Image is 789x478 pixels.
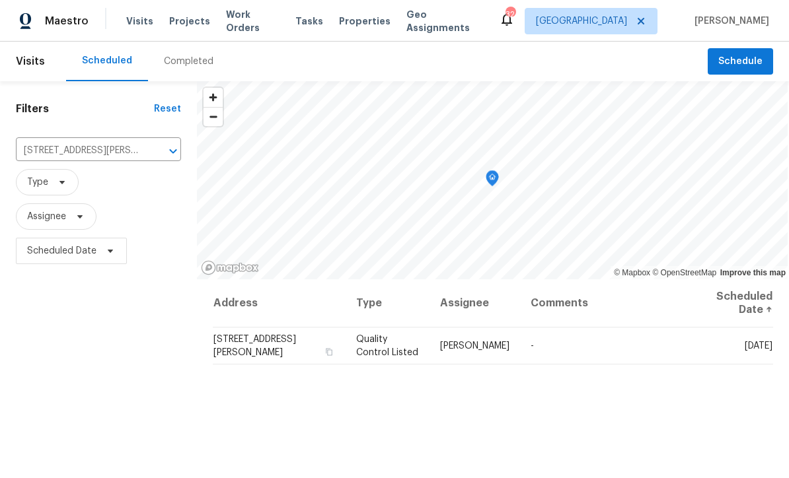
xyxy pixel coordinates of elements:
[169,15,210,28] span: Projects
[16,141,144,161] input: Search for an address...
[82,54,132,67] div: Scheduled
[440,341,509,351] span: [PERSON_NAME]
[226,8,280,34] span: Work Orders
[323,346,335,358] button: Copy Address
[213,335,296,357] span: [STREET_ADDRESS][PERSON_NAME]
[708,48,773,75] button: Schedule
[520,279,688,327] th: Comments
[295,17,323,26] span: Tasks
[406,8,483,34] span: Geo Assignments
[16,47,45,76] span: Visits
[27,176,48,189] span: Type
[27,210,66,223] span: Assignee
[531,341,534,351] span: -
[164,142,182,160] button: Open
[720,268,786,277] a: Improve this map
[45,15,89,28] span: Maestro
[154,102,181,116] div: Reset
[506,8,515,21] div: 32
[126,15,153,28] span: Visits
[197,81,788,279] canvas: Map
[213,279,346,327] th: Address
[346,279,430,327] th: Type
[614,268,650,277] a: Mapbox
[689,279,773,327] th: Scheduled Date ↑
[652,268,716,277] a: OpenStreetMap
[689,15,769,28] span: [PERSON_NAME]
[339,15,391,28] span: Properties
[745,341,772,351] span: [DATE]
[204,107,223,126] button: Zoom out
[204,88,223,107] button: Zoom in
[536,15,627,28] span: [GEOGRAPHIC_DATA]
[718,53,763,70] span: Schedule
[164,55,213,68] div: Completed
[486,170,499,191] div: Map marker
[201,260,259,275] a: Mapbox homepage
[204,108,223,126] span: Zoom out
[27,244,96,257] span: Scheduled Date
[356,335,418,357] span: Quality Control Listed
[430,279,520,327] th: Assignee
[16,102,154,116] h1: Filters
